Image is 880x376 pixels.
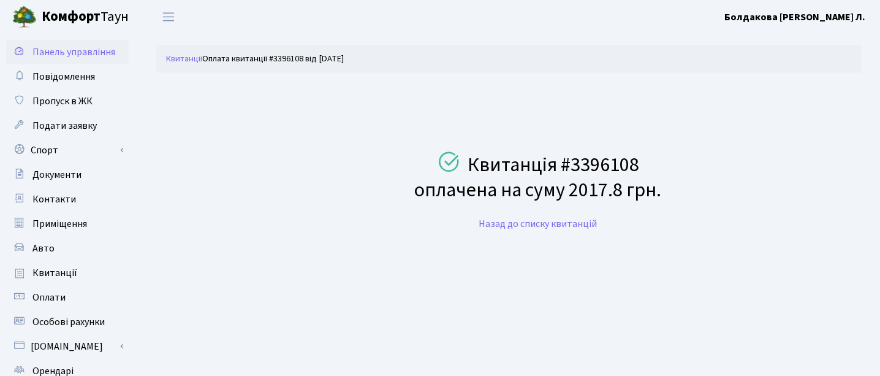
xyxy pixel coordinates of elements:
[6,261,129,285] a: Квитанції
[6,40,129,64] a: Панель управління
[32,315,105,329] span: Особові рахунки
[42,7,101,26] b: Комфорт
[6,187,129,212] a: Контакти
[6,163,129,187] a: Документи
[32,168,82,182] span: Документи
[6,236,129,261] a: Авто
[6,310,129,334] a: Особові рахунки
[6,285,129,310] a: Оплати
[12,5,37,29] img: logo.png
[6,89,129,113] a: Пропуск в ЖК
[153,7,184,27] button: Переключити навігацію
[479,217,597,231] a: Назад до списку квитанцій
[32,119,97,132] span: Подати заявку
[32,242,55,255] span: Авто
[6,138,129,163] a: Спорт
[6,64,129,89] a: Повідомлення
[6,334,129,359] a: [DOMAIN_NAME]
[6,212,129,236] a: Приміщення
[202,52,344,66] li: Оплата квитанції #3396108 від [DATE]
[32,70,95,83] span: Повідомлення
[415,151,662,204] h2: Квитанція #3396108 оплачена на суму 2017.8 грн.
[724,10,865,24] b: Болдакова [PERSON_NAME] Л.
[32,45,115,59] span: Панель управління
[724,10,865,25] a: Болдакова [PERSON_NAME] Л.
[32,94,93,108] span: Пропуск в ЖК
[32,291,66,304] span: Оплати
[166,52,202,65] a: Квитанції
[6,113,129,138] a: Подати заявку
[32,217,87,231] span: Приміщення
[32,193,76,206] span: Контакти
[42,7,129,28] span: Таун
[32,266,77,280] span: Квитанції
